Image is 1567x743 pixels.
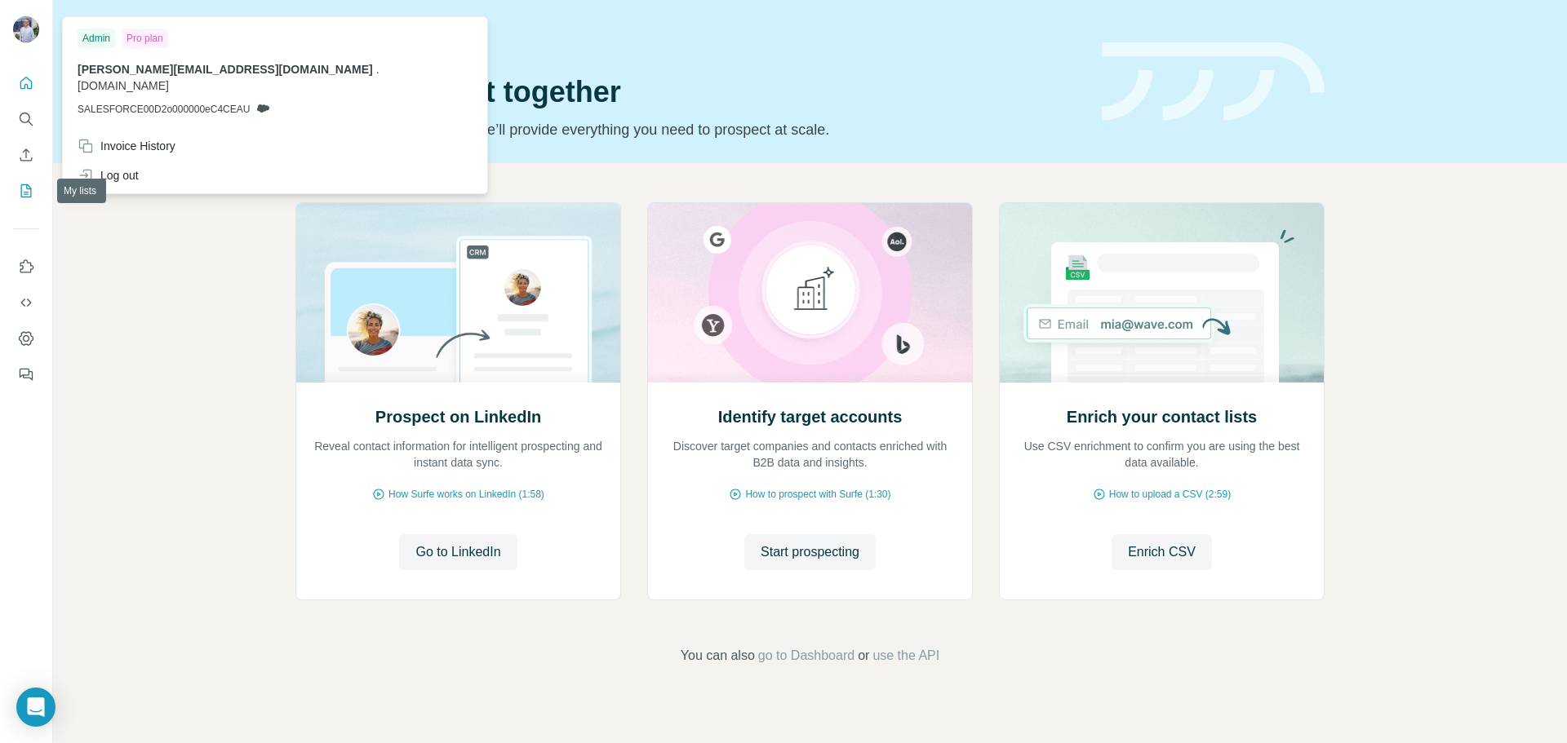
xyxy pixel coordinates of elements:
[78,79,169,92] span: [DOMAIN_NAME]
[872,646,939,666] button: use the API
[1067,405,1257,428] h2: Enrich your contact lists
[78,29,115,48] div: Admin
[295,118,1082,141] p: Pick your starting point and we’ll provide everything you need to prospect at scale.
[647,203,973,383] img: Identify target accounts
[16,688,55,727] div: Open Intercom Messenger
[415,542,500,562] span: Go to LinkedIn
[122,29,168,48] div: Pro plan
[745,487,890,502] span: How to prospect with Surfe (1:30)
[744,534,876,570] button: Start prospecting
[13,252,39,281] button: Use Surfe on LinkedIn
[999,203,1325,383] img: Enrich your contact lists
[78,138,175,154] div: Invoice History
[858,646,869,666] span: or
[78,63,373,76] span: [PERSON_NAME][EMAIL_ADDRESS][DOMAIN_NAME]
[295,30,1082,46] div: Quick start
[295,76,1082,108] h1: Let’s prospect together
[13,104,39,134] button: Search
[664,438,956,471] p: Discover target companies and contacts enriched with B2B data and insights.
[78,167,139,184] div: Log out
[718,405,903,428] h2: Identify target accounts
[13,16,39,42] img: Avatar
[388,487,544,502] span: How Surfe works on LinkedIn (1:58)
[1109,487,1231,502] span: How to upload a CSV (2:59)
[13,288,39,317] button: Use Surfe API
[313,438,604,471] p: Reveal contact information for intelligent prospecting and instant data sync.
[1102,42,1325,122] img: banner
[13,324,39,353] button: Dashboard
[681,646,755,666] span: You can also
[1112,534,1212,570] button: Enrich CSV
[761,542,859,562] span: Start prospecting
[13,360,39,389] button: Feedback
[375,405,541,428] h2: Prospect on LinkedIn
[399,534,517,570] button: Go to LinkedIn
[13,176,39,206] button: My lists
[758,646,855,666] button: go to Dashboard
[1128,542,1196,562] span: Enrich CSV
[78,102,250,117] span: SALESFORCE00D2o000000eC4CEAU
[295,203,621,383] img: Prospect on LinkedIn
[13,69,39,98] button: Quick start
[13,140,39,170] button: Enrich CSV
[376,63,380,76] span: .
[1016,438,1307,471] p: Use CSV enrichment to confirm you are using the best data available.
